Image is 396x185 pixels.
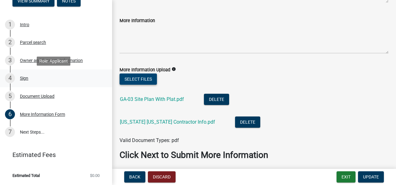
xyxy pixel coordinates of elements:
[20,40,46,45] div: Parcel search
[120,68,170,72] label: More Information Upload
[363,174,379,179] span: Update
[120,19,155,23] label: More Information
[172,67,176,71] i: info
[20,112,65,116] div: More Information Form
[20,22,29,27] div: Intro
[120,119,215,125] a: [US_STATE] [US_STATE] Contractor Info.pdf
[358,171,384,183] button: Update
[337,171,356,183] button: Exit
[148,171,176,183] button: Discard
[120,74,157,85] button: Select files
[5,91,15,101] div: 5
[124,171,145,183] button: Back
[5,127,15,137] div: 7
[129,174,140,179] span: Back
[20,94,54,98] div: Document Upload
[37,56,70,65] div: Role: Applicant
[5,37,15,47] div: 2
[120,96,184,102] a: GA-03 Site Plan With Plat.pdf
[20,58,83,63] div: Owner and Property Information
[5,109,15,119] div: 6
[90,173,100,178] span: $0.00
[204,94,229,105] button: Delete
[5,73,15,83] div: 4
[235,120,260,126] wm-modal-confirm: Delete Document
[12,173,40,178] span: Estimated Total
[120,150,268,160] strong: Click Next to Submit More Information
[120,137,179,143] span: Valid Document Types: pdf
[5,20,15,30] div: 1
[204,97,229,103] wm-modal-confirm: Delete Document
[5,55,15,65] div: 3
[235,116,260,128] button: Delete
[5,149,102,161] a: Estimated Fees
[20,76,28,80] div: Sign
